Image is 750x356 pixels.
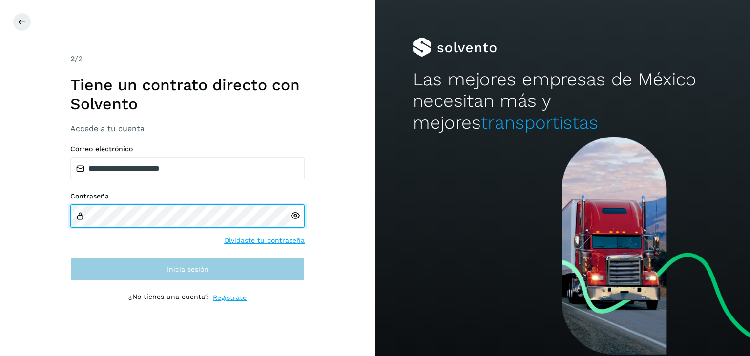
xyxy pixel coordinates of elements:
[167,266,208,273] span: Inicia sesión
[481,112,598,133] span: transportistas
[70,257,305,281] button: Inicia sesión
[213,293,247,303] a: Regístrate
[70,192,305,200] label: Contraseña
[70,124,305,133] h3: Accede a tu cuenta
[413,69,712,134] h2: Las mejores empresas de México necesitan más y mejores
[224,236,305,246] a: Olvidaste tu contraseña
[70,54,75,63] span: 2
[70,145,305,153] label: Correo electrónico
[70,53,305,65] div: /2
[128,293,209,303] p: ¿No tienes una cuenta?
[70,76,305,113] h1: Tiene un contrato directo con Solvento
